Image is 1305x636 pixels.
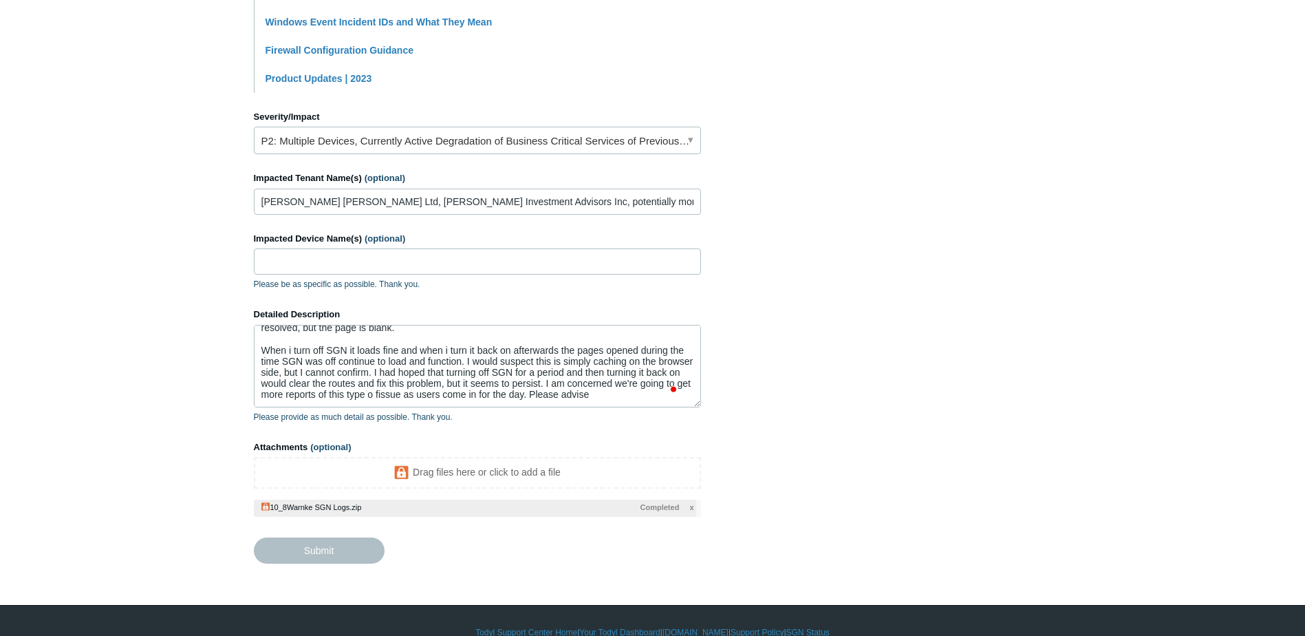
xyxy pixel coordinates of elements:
[266,45,413,56] a: Firewall Configuration Guidance
[266,73,372,84] a: Product Updates | 2023
[365,173,405,183] span: (optional)
[254,308,701,321] label: Detailed Description
[254,232,701,246] label: Impacted Device Name(s)
[254,127,701,154] a: P2: Multiple Devices, Currently Active Degradation of Business Critical Services of Previously Wo...
[689,502,693,513] span: x
[254,325,701,407] textarea: To enrich screen reader interactions, please activate Accessibility in Grammarly extension settings
[365,233,405,244] span: (optional)
[254,538,385,564] input: Submit
[254,171,701,185] label: Impacted Tenant Name(s)
[266,17,493,28] a: Windows Event Incident IDs and What They Mean
[254,457,701,493] iframe: To enrich screen reader interactions, please activate Accessibility in Grammarly extension settings
[310,442,351,452] span: (optional)
[640,502,680,513] span: Completed
[254,441,701,454] label: Attachments
[254,411,701,423] p: Please provide as much detail as possible. Thank you.
[254,110,701,124] label: Severity/Impact
[254,278,701,290] p: Please be as specific as possible. Thank you.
